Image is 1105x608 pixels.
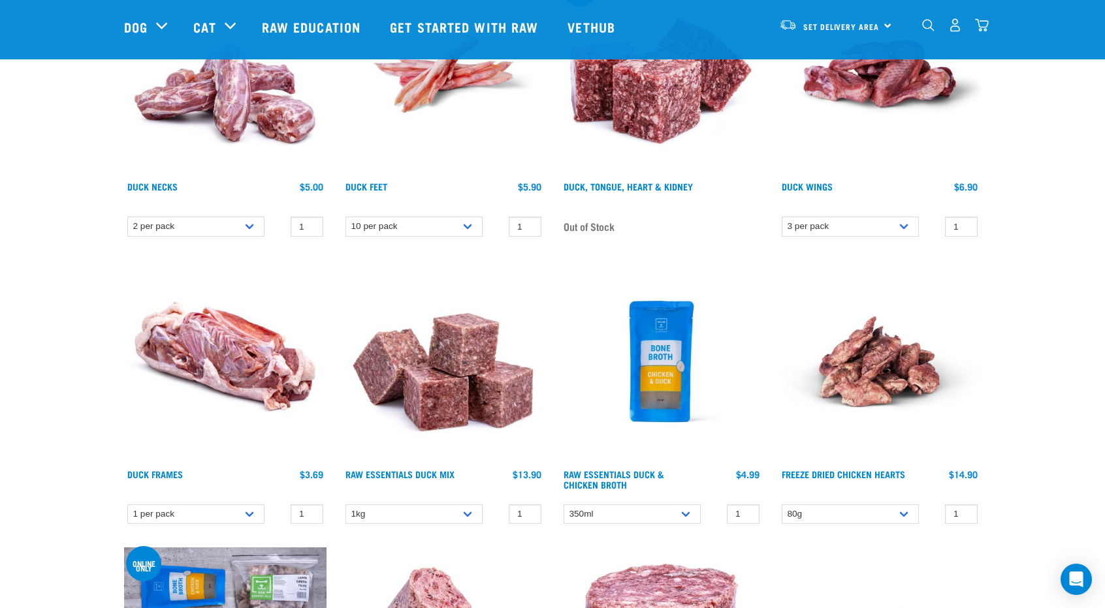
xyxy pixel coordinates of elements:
img: home-icon@2x.png [975,18,989,32]
div: $5.90 [518,181,541,192]
input: 1 [291,217,323,237]
span: Out of Stock [564,217,615,236]
img: Whole Duck Frame [124,260,327,463]
div: $5.00 [300,181,323,192]
div: $13.90 [513,469,541,479]
img: FD Chicken Hearts [778,260,981,463]
a: Raw Essentials Duck Mix [345,472,455,476]
a: Get started with Raw [377,1,554,53]
a: Duck Necks [127,184,178,189]
input: 1 [509,504,541,524]
img: RE Product Shoot 2023 Nov8793 1 [560,260,763,463]
div: $4.99 [736,469,760,479]
input: 1 [291,504,323,524]
a: Raw Education [249,1,377,53]
img: ?1041 RE Lamb Mix 01 [342,260,545,463]
span: Set Delivery Area [803,24,879,29]
div: Open Intercom Messenger [1061,564,1092,595]
input: 1 [945,217,978,237]
div: online only [126,561,161,570]
a: Duck Wings [782,184,833,189]
div: $6.90 [954,181,978,192]
a: Cat [193,17,216,37]
div: $14.90 [949,469,978,479]
a: Freeze Dried Chicken Hearts [782,472,905,476]
img: van-moving.png [779,19,797,31]
a: Vethub [554,1,632,53]
a: Raw Essentials Duck & Chicken Broth [564,472,664,487]
input: 1 [509,217,541,237]
div: $3.69 [300,469,323,479]
a: Duck, Tongue, Heart & Kidney [564,184,693,189]
a: Dog [124,17,148,37]
img: user.png [948,18,962,32]
img: home-icon-1@2x.png [922,19,935,31]
input: 1 [727,504,760,524]
input: 1 [945,504,978,524]
a: Duck Frames [127,472,183,476]
a: Duck Feet [345,184,387,189]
